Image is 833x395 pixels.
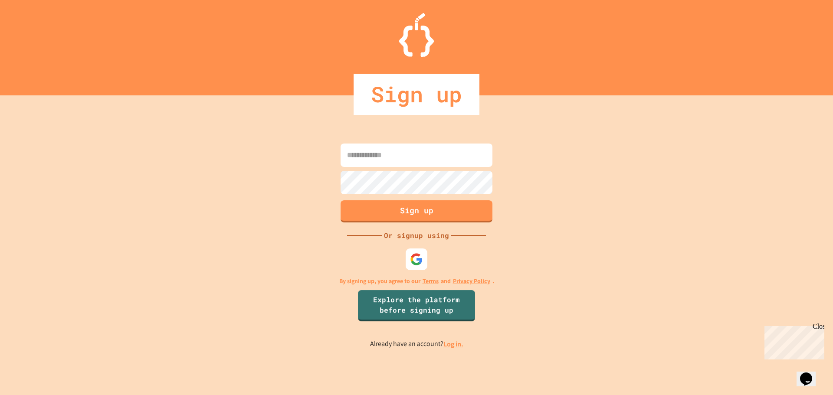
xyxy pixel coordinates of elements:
img: google-icon.svg [410,253,423,266]
iframe: chat widget [797,360,824,386]
iframe: chat widget [761,323,824,359]
a: Log in. [443,340,463,349]
a: Privacy Policy [453,277,490,286]
a: Terms [423,277,439,286]
p: Already have an account? [370,339,463,349]
div: Or signup using [382,230,451,241]
a: Explore the platform before signing up [358,290,475,321]
div: Chat with us now!Close [3,3,60,55]
button: Sign up [341,200,492,222]
p: By signing up, you agree to our and . [339,277,494,286]
img: Logo.svg [399,13,434,57]
div: Sign up [354,74,479,115]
